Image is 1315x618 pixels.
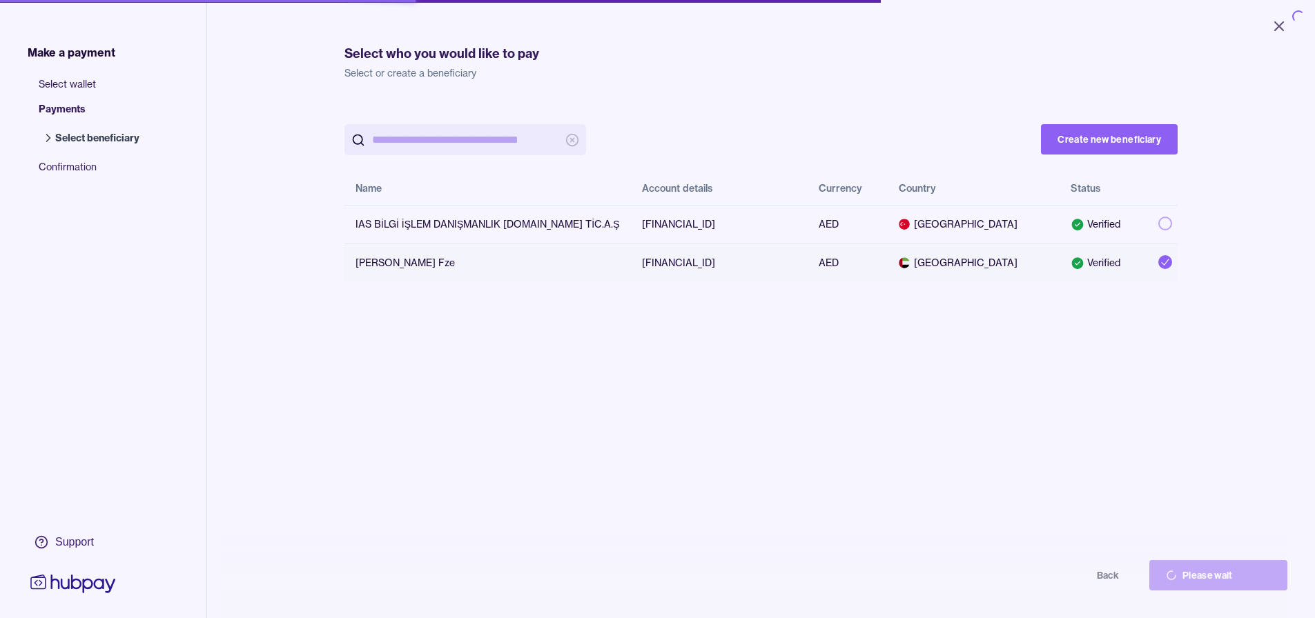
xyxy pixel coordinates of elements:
[55,535,94,550] div: Support
[344,44,1178,63] h1: Select who you would like to pay
[1071,217,1136,231] div: Verified
[1060,172,1147,205] th: Status
[355,256,620,270] div: [PERSON_NAME] Fze
[28,528,119,557] a: Support
[39,102,153,127] span: Payments
[899,256,1049,270] span: [GEOGRAPHIC_DATA]
[1041,124,1178,154] button: Create new beneficiary
[28,44,115,61] span: Make a payment
[55,131,139,145] span: Select beneficiary
[1071,256,1136,270] div: Verified
[344,66,1178,80] p: Select or create a beneficiary
[631,205,808,243] td: [FINANCIAL_ID]
[899,217,1049,231] span: [GEOGRAPHIC_DATA]
[39,77,153,102] span: Select wallet
[808,205,888,243] td: AED
[355,217,620,231] div: IAS BİLGİ İŞLEM DANIŞMANLIK [DOMAIN_NAME] TİC.A.Ş
[888,172,1060,205] th: Country
[1254,11,1304,41] button: Close
[631,172,808,205] th: Account details
[344,172,631,205] th: Name
[808,243,888,282] td: AED
[372,124,558,155] input: search
[808,172,888,205] th: Currency
[631,243,808,282] td: [FINANCIAL_ID]
[39,160,153,185] span: Confirmation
